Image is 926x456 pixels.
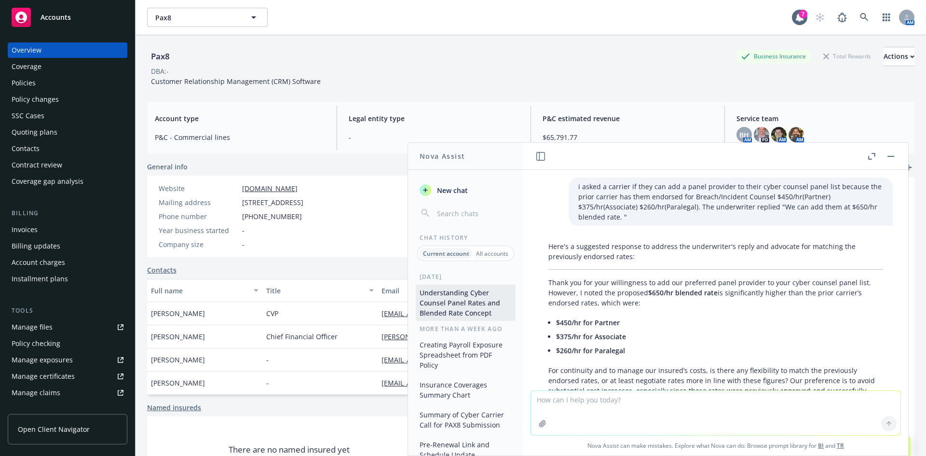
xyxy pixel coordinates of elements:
span: - [349,132,519,142]
p: Here's a suggested response to address the underwriter's reply and advocate for matching the prev... [548,241,883,262]
span: Pax8 [155,13,239,23]
div: Tools [8,306,127,316]
div: Year business started [159,225,238,235]
span: New chat [435,185,468,195]
span: General info [147,162,188,172]
div: More than a week ago [408,325,523,333]
p: i asked a carrier if they can add a panel provider to their cyber counsel panel list because the ... [578,181,883,222]
div: Manage files [12,319,53,335]
a: Manage files [8,319,127,335]
div: Manage claims [12,385,60,401]
span: Nova Assist can make mistakes. Explore what Nova can do: Browse prompt library for and [527,436,904,456]
div: Phone number [159,211,238,221]
button: Actions [884,47,914,66]
div: Policy changes [12,92,59,107]
a: TR [837,442,844,450]
span: $375/hr for Associate [556,332,626,341]
div: Contacts [12,141,40,156]
div: Contract review [12,157,62,173]
span: Legal entity type [349,113,519,124]
span: $450/hr for Partner [556,318,620,327]
div: Manage BORs [12,401,57,417]
div: Policies [12,75,36,91]
div: Manage certificates [12,369,75,384]
button: Creating Payroll Exposure Spreadsheet from PDF Policy [416,337,516,373]
a: SSC Cases [8,108,127,124]
a: Manage claims [8,385,127,401]
a: Switch app [877,8,896,27]
div: Coverage [12,59,41,74]
span: $65,791.77 [543,132,713,142]
a: [EMAIL_ADDRESS][DOMAIN_NAME] [381,309,502,318]
span: There are no named insured yet [229,444,350,456]
a: Invoices [8,222,127,237]
div: Coverage gap analysis [12,174,83,189]
a: Manage certificates [8,369,127,384]
a: [EMAIL_ADDRESS][DOMAIN_NAME] [381,355,502,364]
a: BI [818,442,824,450]
button: Summary of Cyber Carrier Call for PAX8 Submission [416,407,516,433]
a: Start snowing [810,8,830,27]
button: Title [262,279,378,302]
a: Quoting plans [8,124,127,140]
p: All accounts [476,249,508,258]
p: Current account [423,249,469,258]
a: Billing updates [8,238,127,254]
button: Insurance Coverages Summary Chart [416,377,516,403]
button: New chat [416,181,516,199]
a: Report a Bug [832,8,852,27]
span: P&C estimated revenue [543,113,713,124]
span: [PERSON_NAME] [151,355,205,365]
div: Billing updates [12,238,60,254]
a: Manage exposures [8,352,127,368]
button: Pax8 [147,8,268,27]
img: photo [754,127,769,142]
button: Full name [147,279,262,302]
span: - [266,355,269,365]
div: Installment plans [12,271,68,287]
div: Chat History [408,234,523,242]
a: Contract review [8,157,127,173]
span: [PERSON_NAME] [151,378,205,388]
div: DBA: - [151,66,169,76]
div: Total Rewards [818,50,876,62]
span: $650/hr blended rate [648,288,718,297]
span: Account type [155,113,325,124]
a: Coverage [8,59,127,74]
div: Account charges [12,255,65,270]
div: Email [381,286,555,296]
div: Company size [159,239,238,249]
a: Contacts [8,141,127,156]
div: Website [159,183,238,193]
span: [STREET_ADDRESS] [242,197,303,207]
span: Open Client Navigator [18,424,90,434]
p: Thank you for your willingness to add our preferred panel provider to your cyber counsel panel li... [548,277,883,308]
span: - [242,225,245,235]
a: Coverage gap analysis [8,174,127,189]
span: CVP [266,308,278,318]
p: For continuity and to manage our insured’s costs, is there any flexibility to match the previousl... [548,365,883,406]
span: Accounts [41,14,71,21]
span: - [266,378,269,388]
span: [PHONE_NUMBER] [242,211,302,221]
a: Policy checking [8,336,127,351]
a: Account charges [8,255,127,270]
img: photo [771,127,787,142]
h1: Nova Assist [420,151,465,161]
div: Mailing address [159,197,238,207]
span: [PERSON_NAME] [151,308,205,318]
span: Customer Relationship Management (CRM) Software [151,77,321,86]
button: Email [378,279,570,302]
div: Policy checking [12,336,60,351]
div: Invoices [12,222,38,237]
div: Full name [151,286,248,296]
a: [DOMAIN_NAME] [242,184,298,193]
a: Search [855,8,874,27]
a: Manage BORs [8,401,127,417]
a: [PERSON_NAME][EMAIL_ADDRESS][DOMAIN_NAME] [381,332,556,341]
span: Chief Financial Officer [266,332,338,342]
a: add [903,162,914,173]
a: Overview [8,42,127,58]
